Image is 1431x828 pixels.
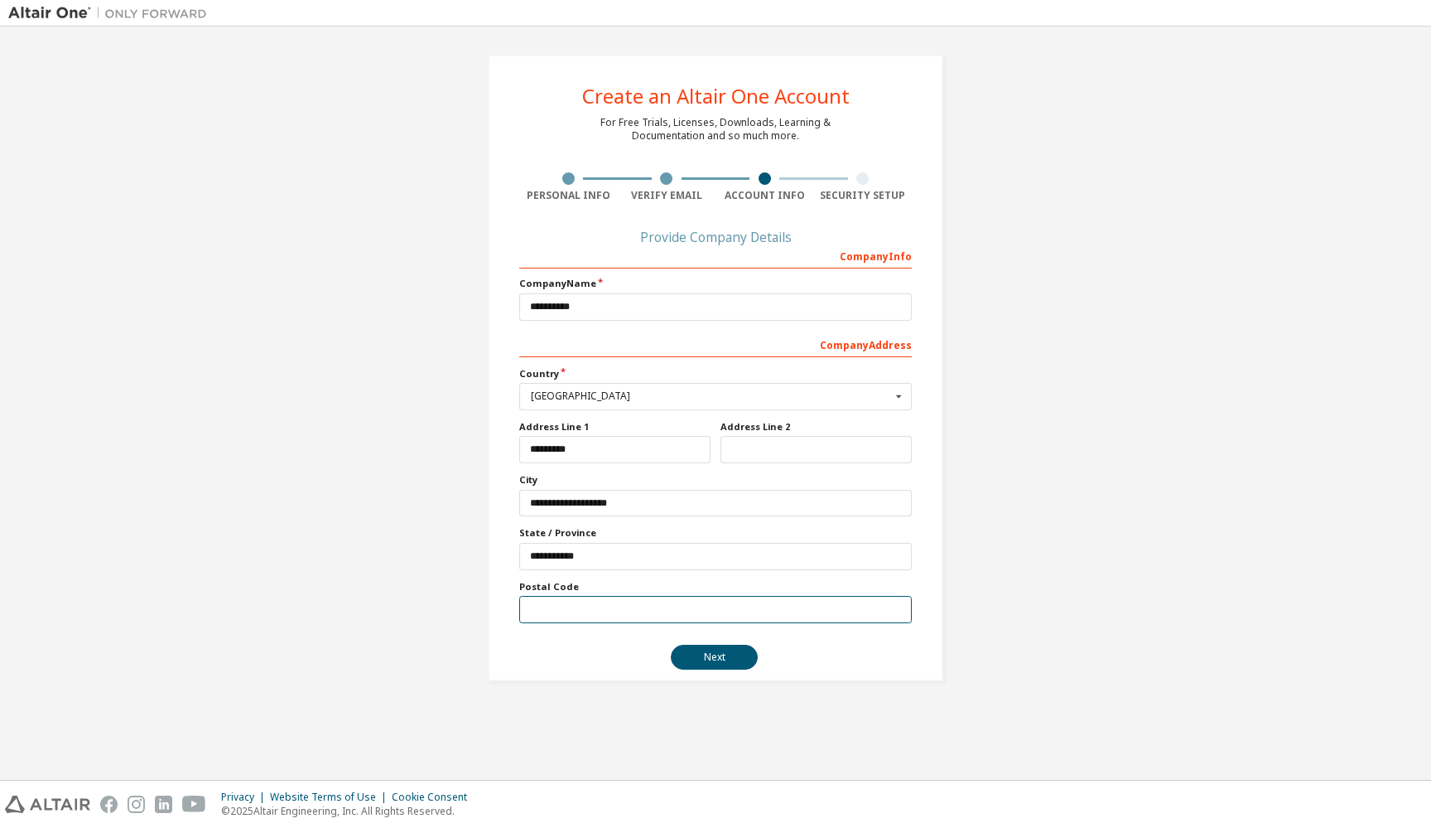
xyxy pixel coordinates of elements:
img: facebook.svg [100,796,118,813]
div: For Free Trials, Licenses, Downloads, Learning & Documentation and so much more. [600,116,831,143]
div: Create an Altair One Account [582,86,850,106]
button: Next [671,645,758,670]
div: Provide Company Details [519,232,912,242]
div: Account Info [715,189,814,202]
div: Security Setup [814,189,913,202]
img: youtube.svg [182,796,206,813]
label: City [519,473,912,487]
label: Address Line 2 [720,420,912,433]
img: Altair One [8,5,215,22]
div: Verify Email [618,189,716,202]
div: [GEOGRAPHIC_DATA] [531,391,891,401]
div: Company Info [519,242,912,269]
p: © 2025 Altair Engineering, Inc. All Rights Reserved. [221,804,477,818]
div: Cookie Consent [392,791,477,804]
img: instagram.svg [128,796,145,813]
img: linkedin.svg [155,796,172,813]
label: Address Line 1 [519,420,711,433]
label: Country [519,367,912,380]
div: Privacy [221,791,270,804]
label: State / Province [519,526,912,540]
img: altair_logo.svg [5,796,90,813]
div: Company Address [519,331,912,357]
label: Postal Code [519,580,912,593]
div: Website Terms of Use [270,791,392,804]
label: Company Name [519,277,912,290]
div: Personal Info [519,189,618,202]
